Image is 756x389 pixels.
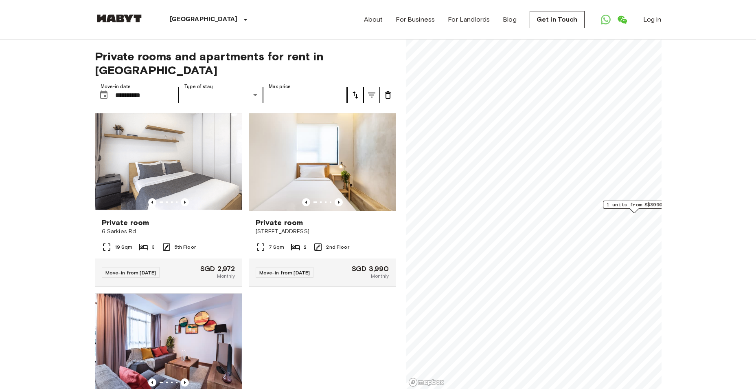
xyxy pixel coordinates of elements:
[184,83,213,90] label: Type of stay
[603,201,666,213] div: Map marker
[259,270,310,276] span: Move-in from [DATE]
[95,14,144,22] img: Habyt
[148,378,156,387] button: Previous image
[364,87,380,103] button: tune
[101,83,131,90] label: Move-in date
[256,228,389,236] span: [STREET_ADDRESS]
[96,87,112,103] button: Choose date, selected date is 16 Mar 2026
[175,243,196,251] span: 5th Floor
[380,87,396,103] button: tune
[181,198,189,206] button: Previous image
[105,270,156,276] span: Move-in from [DATE]
[335,198,343,206] button: Previous image
[249,113,396,287] a: Marketing picture of unit SG-01-055-003-01Previous imagePrevious imagePrivate room[STREET_ADDRESS...
[347,87,364,103] button: tune
[217,272,235,280] span: Monthly
[148,198,156,206] button: Previous image
[200,265,235,272] span: SGD 2,972
[102,228,235,236] span: 6 Sarkies Rd
[396,15,435,24] a: For Business
[269,243,285,251] span: 7 Sqm
[181,378,189,387] button: Previous image
[95,49,396,77] span: Private rooms and apartments for rent in [GEOGRAPHIC_DATA]
[249,113,396,211] img: Marketing picture of unit SG-01-055-003-01
[269,83,291,90] label: Max price
[448,15,490,24] a: For Landlords
[115,243,133,251] span: 19 Sqm
[607,201,662,208] span: 1 units from S$3990
[152,243,155,251] span: 3
[302,198,310,206] button: Previous image
[643,15,662,24] a: Log in
[503,15,517,24] a: Blog
[304,243,307,251] span: 2
[371,272,389,280] span: Monthly
[530,11,585,28] a: Get in Touch
[364,15,383,24] a: About
[95,113,242,287] a: Marketing picture of unit SG-01-003-008-01Previous imagePrevious imagePrivate room6 Sarkies Rd19 ...
[598,11,614,28] a: Open WhatsApp
[408,378,444,387] a: Mapbox logo
[102,218,149,228] span: Private room
[170,15,238,24] p: [GEOGRAPHIC_DATA]
[352,265,389,272] span: SGD 3,990
[256,218,303,228] span: Private room
[95,113,242,211] img: Marketing picture of unit SG-01-003-008-01
[326,243,349,251] span: 2nd Floor
[614,11,630,28] a: Open WeChat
